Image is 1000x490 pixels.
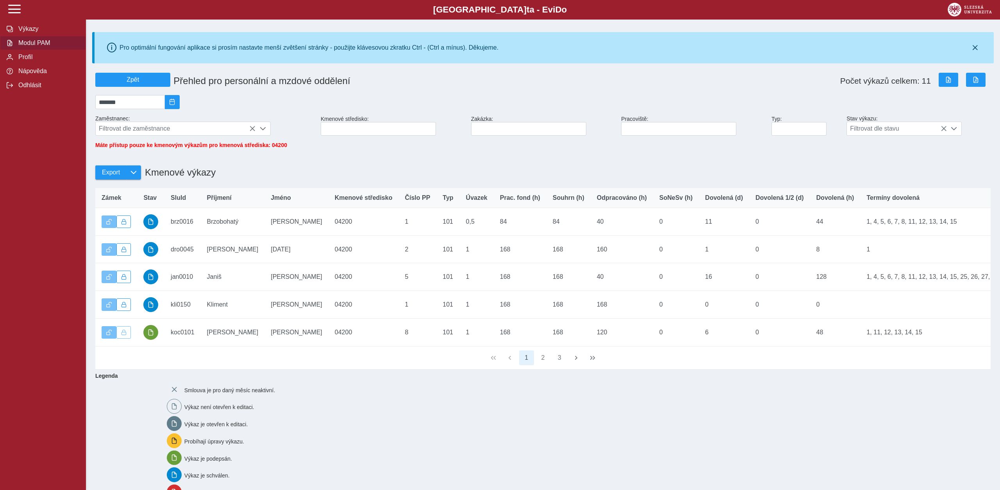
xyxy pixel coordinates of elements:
span: Máte přístup pouze ke kmenovým výkazům pro kmenová střediska: 04200 [95,142,287,148]
td: 44 [810,208,861,236]
td: [PERSON_NAME] [264,291,329,319]
td: 0,5 [460,208,494,236]
span: Počet výkazů celkem: 11 [840,76,931,86]
td: 04200 [329,318,399,346]
td: 120 [591,318,653,346]
span: Dovolená (d) [705,194,743,201]
td: 6 [699,318,749,346]
td: brz0016 [164,208,201,236]
td: 168 [494,235,546,263]
span: Filtrovat dle zaměstnance [96,122,255,135]
td: Janiš [201,263,265,291]
b: [GEOGRAPHIC_DATA] a - Evi [23,5,977,15]
td: 04200 [329,208,399,236]
td: 101 [436,318,459,346]
td: kli0150 [164,291,201,319]
button: schváleno [143,269,158,284]
span: SluId [171,194,186,201]
span: Jméno [271,194,291,201]
span: Úvazek [466,194,487,201]
button: Výkaz je odemčen. [102,326,116,339]
button: Export [95,165,126,179]
button: Zpět [95,73,170,87]
button: Výkaz je odemčen. [102,243,116,256]
td: 04200 [329,263,399,291]
div: Pracoviště: [618,113,768,139]
span: Export [102,169,120,176]
span: Filtrovat dle stavu [847,122,946,135]
td: 168 [546,263,591,291]
td: 101 [436,291,459,319]
span: Výkazy [16,25,79,32]
td: 04200 [329,291,399,319]
td: 16 [699,263,749,291]
td: Brzobohatý [201,208,265,236]
span: Dovolená (h) [816,194,854,201]
span: Výkaz je podepsán. [184,455,232,461]
button: Uzamknout [116,271,131,283]
td: 40 [591,208,653,236]
td: 0 [653,318,699,346]
td: 168 [546,291,591,319]
td: 0 [749,291,810,319]
button: 3 [552,350,567,365]
span: Stav [143,194,157,201]
button: 2 [536,350,550,365]
span: Probíhají úpravy výkazu. [184,438,244,444]
button: Výkaz je odemčen. [102,271,116,283]
td: 0 [653,235,699,263]
span: Výkaz není otevřen k editaci. [184,404,254,410]
td: 168 [494,263,546,291]
span: Nápověda [16,68,79,75]
span: Výkaz je schválen. [184,472,230,479]
td: 5 [398,263,436,291]
td: 0 [653,208,699,236]
span: o [562,5,567,14]
td: 04200 [329,235,399,263]
td: 0 [749,318,810,346]
td: jan0010 [164,263,201,291]
span: Termíny dovolená [866,194,920,201]
span: Zámek [102,194,121,201]
h1: Přehled pro personální a mzdové oddělení [170,72,621,90]
td: 160 [591,235,653,263]
td: 168 [546,318,591,346]
td: [DATE] [264,235,329,263]
td: 8 [810,235,861,263]
h1: Kmenové výkazy [141,163,216,182]
button: Export do PDF [966,73,986,87]
div: Typ: [768,113,843,139]
td: 0 [749,235,810,263]
td: 1 [460,318,494,346]
td: [PERSON_NAME] [201,318,265,346]
td: 128 [810,263,861,291]
td: 1 [460,291,494,319]
td: dro0045 [164,235,201,263]
td: 84 [494,208,546,236]
td: 84 [546,208,591,236]
td: 168 [591,291,653,319]
td: [PERSON_NAME] [264,208,329,236]
span: Výkaz je otevřen k editaci. [184,421,248,427]
span: Zpět [99,76,167,83]
span: Dovolená 1/2 (d) [755,194,804,201]
td: 0 [653,263,699,291]
img: logo_web_su.png [948,3,992,16]
td: 48 [810,318,861,346]
button: podepsáno [143,325,158,340]
td: 0 [810,291,861,319]
td: [PERSON_NAME] [264,318,329,346]
button: Výkaz je odemčen. [102,215,116,228]
td: Kliment [201,291,265,319]
span: Profil [16,54,79,61]
span: Prac. fond (h) [500,194,540,201]
span: D [555,5,561,14]
button: Výkaz je odemčen. [102,298,116,311]
td: 101 [436,263,459,291]
span: Odpracováno (h) [597,194,647,201]
td: 168 [494,318,546,346]
td: 168 [546,235,591,263]
td: 1 [460,235,494,263]
td: 1 [398,291,436,319]
span: SoNeSv (h) [659,194,693,201]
